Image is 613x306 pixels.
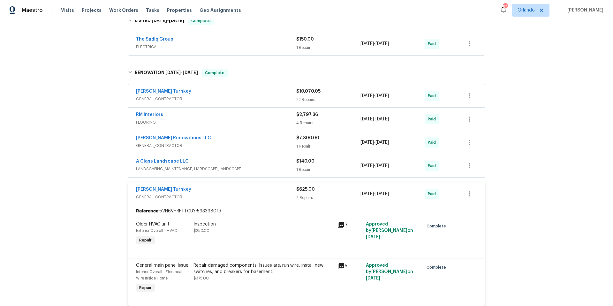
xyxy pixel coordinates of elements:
div: Repair damaged components. Issues are: run wire, install new switches, and breakers for basement. [193,262,333,275]
span: [DATE] [375,192,389,196]
span: GENERAL_CONTRACTOR [136,142,296,149]
span: $2,797.36 [296,112,318,117]
div: 5 [337,262,362,270]
span: - [165,70,198,75]
span: General main panel issue [136,263,188,268]
span: Repair [137,285,154,291]
span: - [360,139,389,146]
span: Interior Overall - Electrical Wire Inside Home [136,270,182,280]
span: [DATE] [360,140,374,145]
span: Tasks [146,8,159,12]
span: Exterior Overall - HVAC [136,229,177,233]
span: - [360,116,389,122]
div: 7 [337,221,362,229]
a: [PERSON_NAME] Turnkey [136,89,191,94]
div: 5VH6VHRFTTCDY-5933980fd [128,205,485,217]
span: $250.00 [193,229,209,233]
span: [DATE] [366,276,380,280]
a: [PERSON_NAME] Turnkey [136,187,191,192]
span: Orlando [518,7,535,13]
span: [DATE] [375,117,389,121]
span: Approved by [PERSON_NAME] on [366,222,413,239]
h6: RENOVATION [135,69,198,77]
span: $375.00 [193,276,209,280]
span: $150.00 [296,37,314,42]
a: RM Interiors [136,112,163,117]
div: 1 Repair [296,44,360,51]
span: Paid [428,191,438,197]
div: 4 Repairs [296,120,360,126]
span: Geo Assignments [200,7,241,13]
span: [DATE] [183,70,198,75]
span: Paid [428,139,438,146]
span: Paid [428,116,438,122]
span: FLOORING [136,119,296,126]
span: - [360,41,389,47]
span: GENERAL_CONTRACTOR [136,194,296,200]
span: - [152,18,184,23]
span: $140.00 [296,159,314,164]
span: [DATE] [375,94,389,98]
span: Paid [428,41,438,47]
span: Complete [202,70,227,76]
span: - [360,191,389,197]
span: [DATE] [375,164,389,168]
span: Complete [189,18,213,24]
div: Inspection [193,221,333,227]
span: Repair [137,237,154,243]
a: A Class Landscape LLC [136,159,189,164]
div: RENOVATION [DATE]-[DATE]Complete [126,63,487,83]
span: $10,070.05 [296,89,321,94]
span: [DATE] [375,140,389,145]
div: 1 Repair [296,166,360,173]
span: Approved by [PERSON_NAME] on [366,263,413,280]
span: ELECTRICAL [136,44,296,50]
span: [DATE] [360,164,374,168]
span: - [360,93,389,99]
h6: LISTED [135,17,184,25]
span: [DATE] [360,192,374,196]
span: [DATE] [360,117,374,121]
span: Visits [61,7,74,13]
div: 52 [503,4,507,10]
span: Maestro [22,7,43,13]
span: Paid [428,163,438,169]
span: [DATE] [375,42,389,46]
span: $625.00 [296,187,315,192]
a: The Sadiq Group [136,37,173,42]
span: Work Orders [109,7,138,13]
span: [PERSON_NAME] [565,7,603,13]
span: Complete [427,264,449,271]
span: GENERAL_CONTRACTOR [136,96,296,102]
span: $7,800.00 [296,136,319,140]
div: 22 Repairs [296,96,360,103]
span: Older HVAC unit [136,222,170,226]
span: Paid [428,93,438,99]
span: - [360,163,389,169]
span: [DATE] [169,18,184,23]
b: Reference: [136,208,160,214]
span: [DATE] [152,18,167,23]
a: [PERSON_NAME] Renovations LLC [136,136,211,140]
div: LISTED [DATE]-[DATE]Complete [126,11,487,31]
span: Properties [167,7,192,13]
span: Projects [82,7,102,13]
div: 2 Repairs [296,195,360,201]
span: [DATE] [366,235,380,239]
span: [DATE] [165,70,181,75]
span: [DATE] [360,42,374,46]
span: Complete [427,223,449,229]
div: 1 Repair [296,143,360,149]
span: [DATE] [360,94,374,98]
span: LANDSCAPING_MAINTENANCE, HARDSCAPE_LANDSCAPE [136,166,296,172]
